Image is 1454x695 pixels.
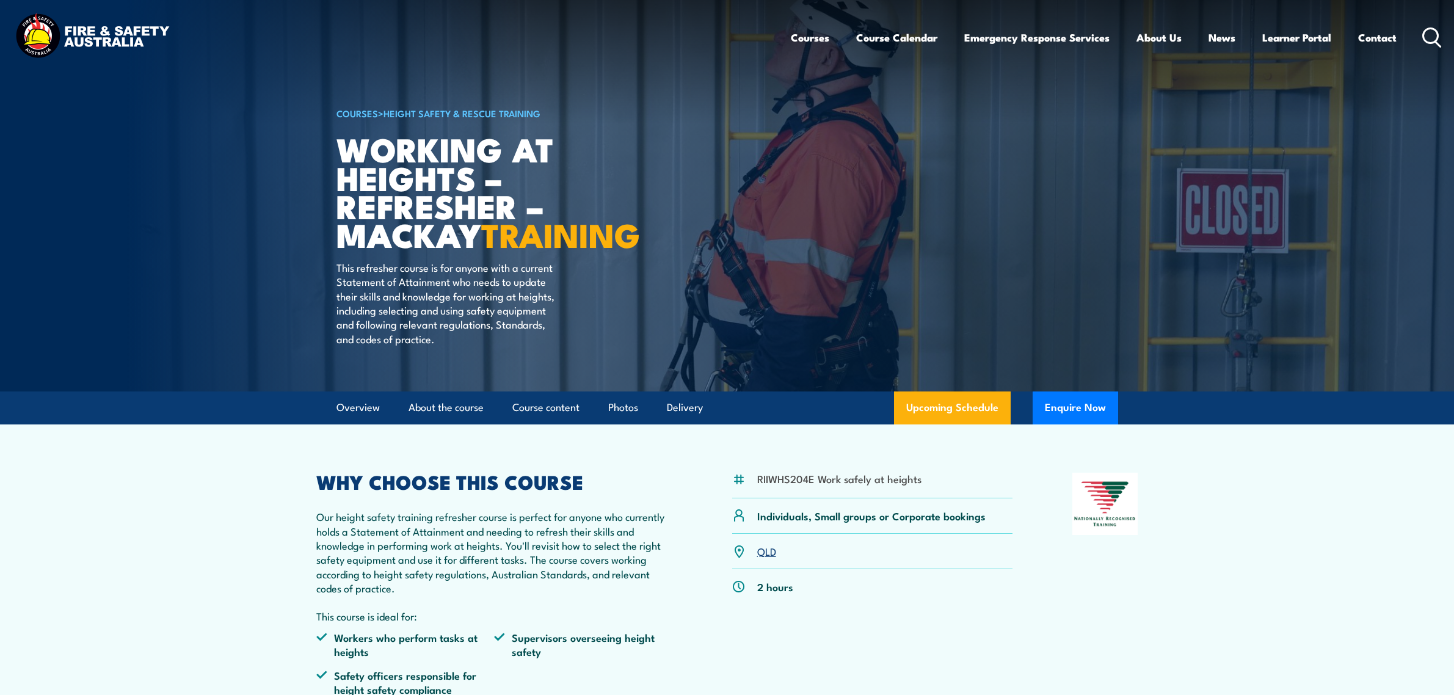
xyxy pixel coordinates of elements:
a: Upcoming Schedule [894,391,1011,424]
li: Supervisors overseeing height safety [494,630,672,659]
p: Individuals, Small groups or Corporate bookings [757,509,986,523]
img: Nationally Recognised Training logo. [1072,473,1138,535]
a: QLD [757,544,776,558]
a: Learner Portal [1262,21,1331,54]
h2: WHY CHOOSE THIS COURSE [316,473,673,490]
a: About the course [409,391,484,424]
a: Course Calendar [856,21,937,54]
button: Enquire Now [1033,391,1118,424]
h6: > [336,106,638,120]
a: News [1209,21,1235,54]
strong: TRAINING [481,208,640,259]
p: 2 hours [757,580,793,594]
a: Courses [791,21,829,54]
a: Overview [336,391,380,424]
h1: Working at heights – refresher – Mackay [336,134,638,249]
li: Workers who perform tasks at heights [316,630,495,659]
a: Course content [512,391,580,424]
p: This refresher course is for anyone with a current Statement of Attainment who needs to update th... [336,260,559,346]
a: Emergency Response Services [964,21,1110,54]
a: Photos [608,391,638,424]
p: This course is ideal for: [316,609,673,623]
a: Height Safety & Rescue Training [383,106,540,120]
p: Our height safety training refresher course is perfect for anyone who currently holds a Statement... [316,509,673,595]
a: COURSES [336,106,378,120]
a: Contact [1358,21,1397,54]
a: Delivery [667,391,703,424]
li: RIIWHS204E Work safely at heights [757,471,921,486]
a: About Us [1136,21,1182,54]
